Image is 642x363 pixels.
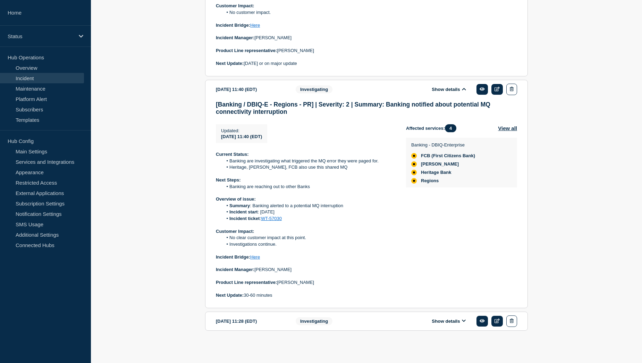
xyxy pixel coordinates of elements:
[229,203,250,208] strong: Summary
[216,279,395,286] p: [PERSON_NAME]
[216,280,277,285] strong: Product Line representative:
[216,3,254,8] strong: Customer Impact:
[296,85,332,93] span: Investigating
[216,35,395,41] p: [PERSON_NAME]
[216,267,254,272] strong: Incident Manager:
[430,318,468,324] button: Show details
[430,86,468,92] button: Show details
[223,235,395,241] li: No clear customer impact at this point.
[216,293,244,298] strong: Next Update:
[498,124,517,132] button: View all
[261,216,282,221] a: WT-57030
[421,153,475,159] span: FCB (First Citizens Bank)
[411,142,475,147] p: Banking - DBIQ-Enterprise
[216,48,277,53] strong: Product Line representative:
[216,267,395,273] p: [PERSON_NAME]
[406,124,460,132] span: Affected services:
[223,9,395,16] li: No customer impact.
[411,153,417,159] div: affected
[411,161,417,167] div: affected
[8,33,74,39] p: Status
[229,216,260,221] strong: Incident ticket
[223,209,395,215] li: : [DATE]
[216,152,249,157] strong: Current Status:
[216,292,395,298] p: 30-60 minutes
[296,317,332,325] span: Investigating
[223,241,395,247] li: Investigations continue.
[223,203,395,209] li: : Banking alerted to a potential MQ interruption
[223,164,395,170] li: Heritage, [PERSON_NAME], FCB also use this shared MQ
[216,315,285,327] div: [DATE] 11:28 (EDT)
[216,196,256,202] strong: Overview of issue:
[223,216,395,222] li: :
[445,124,456,132] span: 4
[421,170,451,175] span: Heritage Bank
[216,254,250,260] strong: Incident Bridge:
[411,178,417,184] div: affected
[216,229,254,234] strong: Customer Impact:
[216,23,250,28] strong: Incident Bridge:
[216,60,395,67] p: [DATE] or on major update
[250,23,260,28] a: Here
[216,48,395,54] p: [PERSON_NAME]
[216,101,517,116] h3: [Banking / DBIQ-E - Regions - PR] | Severity: 2 | Summary: Banking notified about potential MQ co...
[229,209,258,214] strong: Incident start
[411,170,417,175] div: affected
[223,158,395,164] li: Banking are investigating what triggered the MQ error they were paged for.
[216,35,254,40] strong: Incident Manager:
[221,128,262,133] p: Updated :
[216,61,244,66] strong: Next Update:
[223,184,395,190] li: Banking are reaching out to other Banks
[421,161,459,167] span: [PERSON_NAME]
[250,254,260,260] a: Here
[221,134,262,139] span: [DATE] 11:40 (EDT)
[216,177,241,183] strong: Next Steps:
[421,178,439,184] span: Regions
[216,84,285,95] div: [DATE] 11:40 (EDT)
